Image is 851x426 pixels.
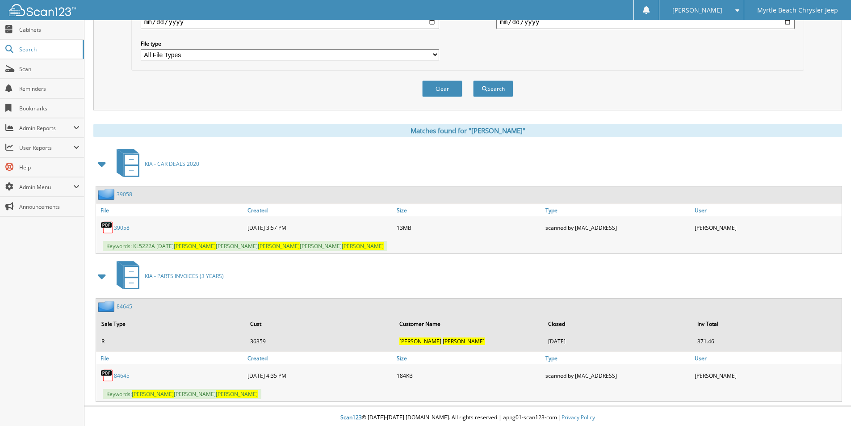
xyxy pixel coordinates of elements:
span: KIA - CAR DEALS 2020 [145,160,199,168]
td: [DATE] [544,334,692,349]
a: 84645 [114,372,130,380]
span: Cabinets [19,26,80,34]
img: PDF.png [101,369,114,382]
a: 39058 [114,224,130,232]
span: [PERSON_NAME] [216,390,258,398]
img: folder2.png [98,189,117,200]
div: [DATE] 4:35 PM [245,367,394,384]
span: [PERSON_NAME] [174,242,216,250]
span: [PERSON_NAME] [672,8,722,13]
span: Keywords: [PERSON_NAME] [103,389,261,399]
span: User Reports [19,144,73,152]
img: PDF.png [101,221,114,234]
span: Announcements [19,203,80,211]
span: Keywords: KL5222A [DATE] [PERSON_NAME] [PERSON_NAME] [103,241,387,251]
span: [PERSON_NAME] [258,242,300,250]
span: [PERSON_NAME] [342,242,384,250]
div: scanned by [MAC_ADDRESS] [543,367,692,384]
a: File [96,204,245,216]
div: 13MB [394,219,544,236]
a: User [692,352,842,364]
a: Created [245,204,394,216]
span: Myrtle Beach Chrysler Jeep [757,8,838,13]
a: KIA - PARTS INVOICES (3 YEARS) [111,258,224,294]
a: Type [543,204,692,216]
th: Customer Name [395,315,543,333]
iframe: Chat Widget [806,383,851,426]
span: [PERSON_NAME] [399,337,441,345]
div: [PERSON_NAME] [692,219,842,236]
th: Cust [246,315,394,333]
span: Reminders [19,85,80,93]
span: Admin Reports [19,124,73,132]
a: Privacy Policy [562,413,595,421]
a: File [96,352,245,364]
span: Help [19,164,80,171]
span: [PERSON_NAME] [443,337,485,345]
td: R [97,334,245,349]
td: 36359 [246,334,394,349]
a: Created [245,352,394,364]
a: 39058 [117,190,132,198]
div: [PERSON_NAME] [692,367,842,384]
td: 371.46 [693,334,841,349]
span: [PERSON_NAME] [132,390,174,398]
input: end [496,15,795,29]
div: 184KB [394,367,544,384]
label: File type [141,40,439,47]
span: KIA - PARTS INVOICES (3 YEARS) [145,272,224,280]
div: scanned by [MAC_ADDRESS] [543,219,692,236]
span: Scan123 [340,413,362,421]
th: Sale Type [97,315,245,333]
a: 84645 [117,303,132,310]
div: Matches found for "[PERSON_NAME]" [93,124,842,137]
button: Clear [422,80,462,97]
span: Scan [19,65,80,73]
button: Search [473,80,513,97]
span: Admin Menu [19,183,73,191]
a: Size [394,352,544,364]
input: start [141,15,439,29]
a: User [692,204,842,216]
th: Inv Total [693,315,841,333]
img: folder2.png [98,301,117,312]
a: Type [543,352,692,364]
th: Closed [544,315,692,333]
span: Bookmarks [19,105,80,112]
a: KIA - CAR DEALS 2020 [111,146,199,181]
img: scan123-logo-white.svg [9,4,76,16]
span: Search [19,46,78,53]
a: Size [394,204,544,216]
div: [DATE] 3:57 PM [245,219,394,236]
